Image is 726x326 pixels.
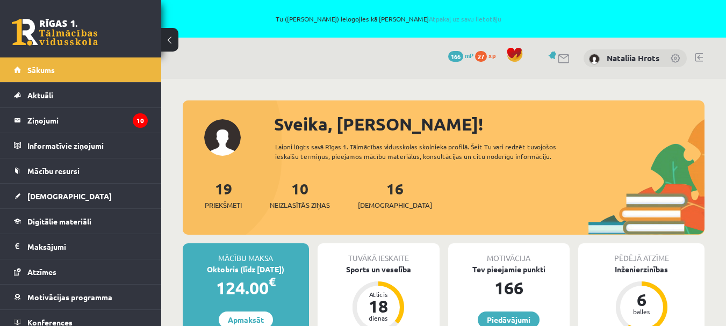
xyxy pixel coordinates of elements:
[27,65,55,75] span: Sākums
[318,264,440,275] div: Sports un veselība
[626,291,658,308] div: 6
[626,308,658,315] div: balles
[362,298,394,315] div: 18
[318,243,440,264] div: Tuvākā ieskaite
[488,51,495,60] span: xp
[475,51,487,62] span: 27
[362,291,394,298] div: Atlicis
[274,111,705,137] div: Sveika, [PERSON_NAME]!
[429,15,501,23] a: Atpakaļ uz savu lietotāju
[14,234,148,259] a: Maksājumi
[270,179,330,211] a: 10Neizlasītās ziņas
[183,275,309,301] div: 124.00
[27,267,56,277] span: Atzīmes
[27,90,53,100] span: Aktuāli
[27,191,112,201] span: [DEMOGRAPHIC_DATA]
[362,315,394,321] div: dienas
[448,51,473,60] a: 166 mP
[205,179,242,211] a: 19Priekšmeti
[27,216,91,226] span: Digitālie materiāli
[270,200,330,211] span: Neizlasītās ziņas
[183,264,309,275] div: Oktobris (līdz [DATE])
[14,285,148,309] a: Motivācijas programma
[475,51,501,60] a: 27 xp
[14,259,148,284] a: Atzīmes
[448,275,570,301] div: 166
[448,243,570,264] div: Motivācija
[448,264,570,275] div: Tev pieejamie punkti
[27,108,148,133] legend: Ziņojumi
[465,51,473,60] span: mP
[14,184,148,208] a: [DEMOGRAPHIC_DATA]
[14,209,148,234] a: Digitālie materiāli
[358,200,432,211] span: [DEMOGRAPHIC_DATA]
[589,54,600,64] img: Nataliia Hrots
[269,274,276,289] span: €
[27,292,112,302] span: Motivācijas programma
[448,51,463,62] span: 166
[578,243,705,264] div: Pēdējā atzīme
[14,108,148,133] a: Ziņojumi10
[27,133,148,158] legend: Informatīvie ziņojumi
[133,113,148,128] i: 10
[12,19,98,46] a: Rīgas 1. Tālmācības vidusskola
[578,264,705,275] div: Inženierzinības
[14,83,148,107] a: Aktuāli
[27,166,80,176] span: Mācību resursi
[275,142,588,161] div: Laipni lūgts savā Rīgas 1. Tālmācības vidusskolas skolnieka profilā. Šeit Tu vari redzēt tuvojošo...
[183,243,309,264] div: Mācību maksa
[607,53,659,63] a: Nataliia Hrots
[27,234,148,259] legend: Maksājumi
[14,158,148,183] a: Mācību resursi
[14,57,148,82] a: Sākums
[124,16,653,22] span: Tu ([PERSON_NAME]) ielogojies kā [PERSON_NAME]
[205,200,242,211] span: Priekšmeti
[358,179,432,211] a: 16[DEMOGRAPHIC_DATA]
[14,133,148,158] a: Informatīvie ziņojumi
